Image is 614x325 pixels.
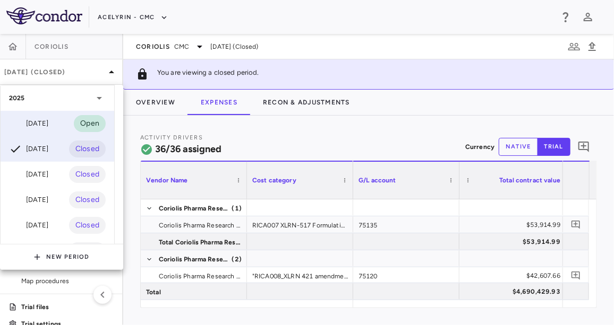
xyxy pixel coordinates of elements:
span: Closed [69,194,106,206]
div: [DATE] [9,194,48,206]
span: Open [74,118,106,129]
button: New Period [33,249,90,266]
p: 2025 [9,93,25,103]
div: [DATE] [9,143,48,155]
span: Closed [69,143,106,155]
div: 2025 [1,85,114,111]
div: [DATE] [9,219,48,232]
span: Closed [69,219,106,231]
div: [DATE] [9,168,48,181]
span: Closed [69,169,106,180]
div: [DATE] [9,117,48,130]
